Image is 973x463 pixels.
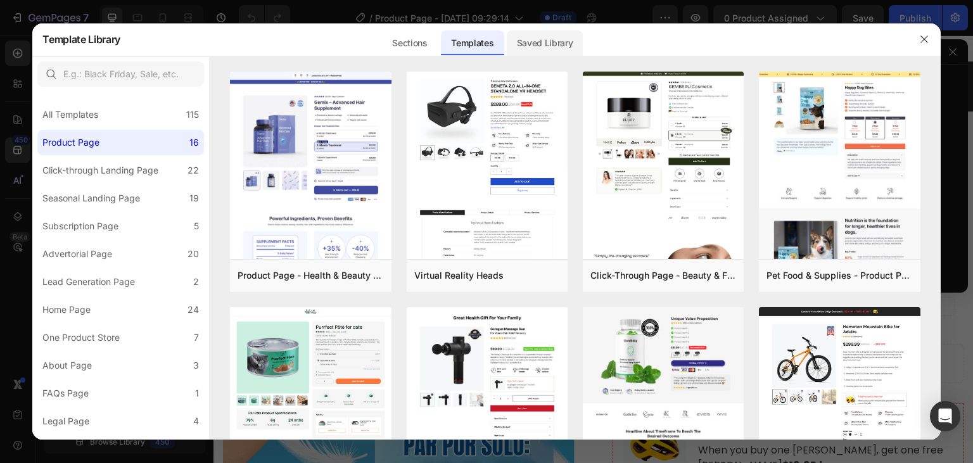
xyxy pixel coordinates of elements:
[485,407,739,438] p: When you buy one [PERSON_NAME], get one free [PERSON_NAME]
[42,191,140,206] div: Seasonal Landing Page
[507,30,583,56] div: Saved Library
[193,358,199,373] div: 3
[189,191,199,206] div: 19
[193,414,199,429] div: 4
[399,122,751,211] h2: Plantilla Ortopedicas de Crecimiento HighPads (PAR)
[42,163,158,178] div: Click-through Landing Page
[37,61,204,87] input: E.g.: Black Friday, Sale, etc.
[186,107,199,122] div: 115
[448,217,513,232] p: (129 reviews)
[485,380,739,400] p: Free Hemoton Helmet!
[414,268,504,283] div: Virtual Reality Heads
[161,41,559,61] p: Limited-time Offers | High Demand |
[188,246,199,262] div: 20
[42,219,118,234] div: Subscription Page
[441,30,504,56] div: Templates
[42,386,89,401] div: FAQs Page
[610,265,738,277] p: No discount
[42,302,91,317] div: Home Page
[188,302,199,317] div: 24
[930,401,960,431] div: Open Intercom Messenger
[602,320,658,330] span: Add description
[238,268,383,283] div: Product Page - Health & Beauty - Hair Supplement
[766,268,912,283] div: Pet Food & Supplies - Product Page with Bundle
[382,30,437,56] div: Sections
[569,422,609,437] strong: $19,95 !
[42,135,99,150] div: Product Page
[518,267,587,275] p: No compare price
[42,358,92,373] div: About Page
[658,320,704,330] span: or
[410,381,473,437] img: Alt Image
[194,219,199,234] div: 5
[42,414,89,429] div: Legal Page
[590,268,736,283] div: Click-Through Page - Beauty & Fitness - Cosmetic
[188,163,199,178] div: 22
[42,246,112,262] div: Advertorial Page
[42,23,120,56] h2: Template Library
[189,135,199,150] div: 16
[195,386,199,401] div: 1
[407,42,559,60] span: $100 Off + FREE HELMET
[670,320,704,330] span: sync data
[194,330,199,345] div: 7
[42,274,135,289] div: Lead Generation Page
[433,319,704,332] p: Highlight key benefits with product description.
[399,254,508,288] div: S/. 69.90
[42,107,98,122] div: All Templates
[193,274,199,289] div: 2
[570,36,601,66] img: Alt Image
[42,330,120,345] div: One Product Store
